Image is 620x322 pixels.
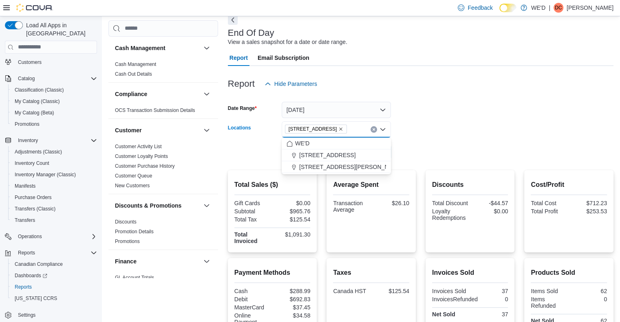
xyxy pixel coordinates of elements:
[333,288,369,294] div: Canada HST
[11,158,97,168] span: Inventory Count
[229,50,248,66] span: Report
[472,311,508,318] div: 37
[432,311,455,318] strong: Net Sold
[228,79,255,89] h3: Report
[8,270,100,281] a: Dashboards
[115,90,200,98] button: Compliance
[11,193,55,202] a: Purchase Orders
[432,180,508,190] h2: Discounts
[11,119,97,129] span: Promotions
[472,288,508,294] div: 37
[234,231,258,244] strong: Total Invoiced
[2,56,100,68] button: Customers
[261,76,320,92] button: Hide Parameters
[8,203,100,215] button: Transfers (Classic)
[15,183,35,189] span: Manifests
[282,138,391,149] button: WE'D
[481,296,508,302] div: 0
[115,173,152,179] a: Customer Queue
[228,15,238,25] button: Next
[274,216,310,223] div: $125.54
[571,200,607,206] div: $712.23
[571,208,607,215] div: $253.53
[15,194,52,201] span: Purchase Orders
[234,304,271,311] div: MasterCard
[8,192,100,203] button: Purchase Orders
[2,247,100,258] button: Reports
[15,171,76,178] span: Inventory Manager (Classic)
[274,231,310,238] div: $1,091.30
[499,4,516,12] input: Dark Mode
[555,3,562,13] span: DC
[15,136,97,145] span: Inventory
[15,160,49,166] span: Inventory Count
[282,161,391,173] button: [STREET_ADDRESS][PERSON_NAME]
[289,125,337,133] span: [STREET_ADDRESS]
[2,135,100,146] button: Inventory
[115,126,200,134] button: Customer
[15,310,97,320] span: Settings
[11,215,38,225] a: Transfers
[531,180,607,190] h2: Cost/Profit
[234,288,271,294] div: Cash
[234,180,311,190] h2: Total Sales ($)
[115,44,200,52] button: Cash Management
[18,137,38,144] span: Inventory
[11,119,43,129] a: Promotions
[228,125,251,131] label: Locations
[432,288,468,294] div: Invoices Sold
[115,144,162,149] a: Customer Activity List
[567,3,613,13] p: [PERSON_NAME]
[8,96,100,107] button: My Catalog (Classic)
[333,200,369,213] div: Transaction Average
[11,282,97,292] span: Reports
[15,232,97,241] span: Operations
[11,204,97,214] span: Transfers (Classic)
[15,136,41,145] button: Inventory
[15,284,32,290] span: Reports
[18,59,42,66] span: Customers
[115,183,150,188] a: New Customers
[11,96,97,106] span: My Catalog (Classic)
[11,259,97,269] span: Canadian Compliance
[15,310,39,320] a: Settings
[258,50,309,66] span: Email Subscription
[11,271,97,280] span: Dashboards
[11,96,63,106] a: My Catalog (Classic)
[11,170,97,180] span: Inventory Manager (Classic)
[2,73,100,84] button: Catalog
[202,201,212,210] button: Discounts & Promotions
[15,110,54,116] span: My Catalog (Beta)
[571,288,607,294] div: 62
[202,125,212,135] button: Customer
[11,158,53,168] a: Inventory Count
[228,28,274,38] h3: End Of Day
[15,74,38,83] button: Catalog
[8,258,100,270] button: Canadian Compliance
[234,216,271,223] div: Total Tax
[115,257,137,265] h3: Finance
[8,281,100,293] button: Reports
[108,273,218,296] div: Finance
[11,85,67,95] a: Classification (Classic)
[15,87,64,93] span: Classification (Classic)
[115,107,195,114] span: OCS Transaction Submission Details
[554,3,563,13] div: David Chu
[8,158,100,169] button: Inventory Count
[108,142,218,194] div: Customer
[108,217,218,250] div: Discounts & Promotions
[531,288,567,294] div: Items Sold
[8,293,100,304] button: [US_STATE] CCRS
[15,149,62,155] span: Adjustments (Classic)
[371,126,377,133] button: Clear input
[11,108,97,118] span: My Catalog (Beta)
[282,102,391,118] button: [DATE]
[115,202,181,210] h3: Discounts & Promotions
[115,163,175,169] span: Customer Purchase History
[115,229,154,234] a: Promotion Details
[18,233,42,240] span: Operations
[373,200,409,206] div: $26.10
[531,3,545,13] p: WE'D
[299,151,355,159] span: [STREET_ADDRESS]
